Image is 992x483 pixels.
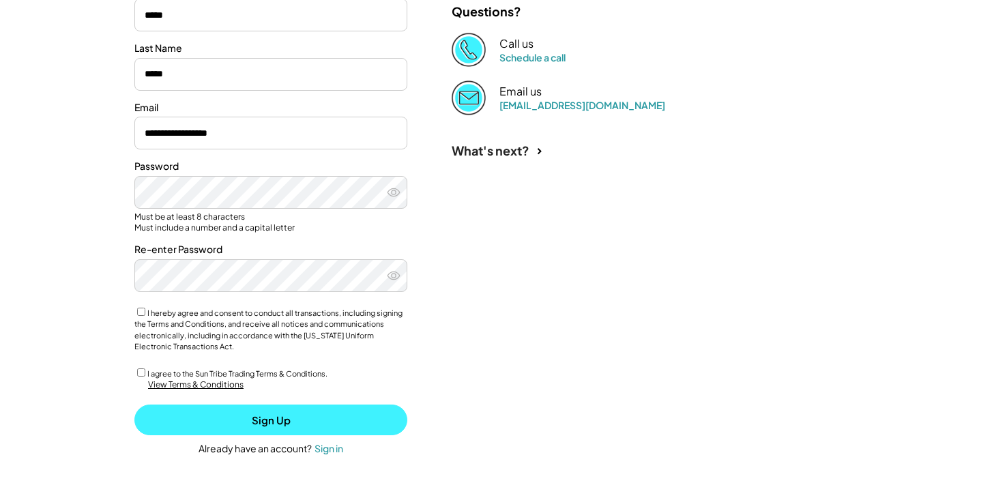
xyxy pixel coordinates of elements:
[134,405,407,435] button: Sign Up
[452,80,486,115] img: Email%202%403x.png
[315,442,343,454] div: Sign in
[499,99,665,111] a: [EMAIL_ADDRESS][DOMAIN_NAME]
[499,51,566,63] a: Schedule a call
[452,33,486,67] img: Phone%20copy%403x.png
[134,42,407,55] div: Last Name
[148,379,244,391] div: View Terms & Conditions
[134,308,403,351] label: I hereby agree and consent to conduct all transactions, including signing the Terms and Condition...
[499,37,534,51] div: Call us
[134,160,407,173] div: Password
[134,211,407,233] div: Must be at least 8 characters Must include a number and a capital letter
[452,143,529,158] div: What's next?
[134,243,407,257] div: Re-enter Password
[499,85,542,99] div: Email us
[134,101,407,115] div: Email
[147,369,327,378] label: I agree to the Sun Tribe Trading Terms & Conditions.
[452,3,521,19] div: Questions?
[199,442,312,456] div: Already have an account?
